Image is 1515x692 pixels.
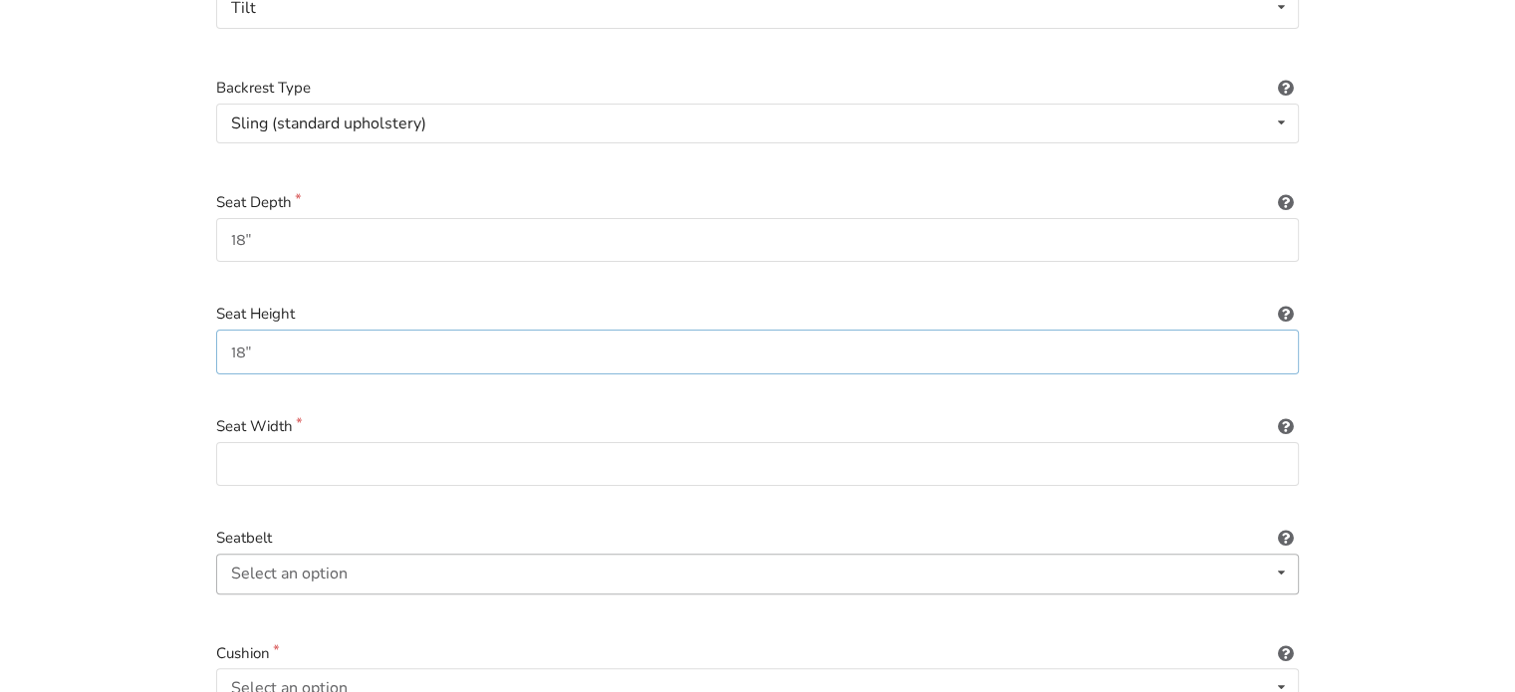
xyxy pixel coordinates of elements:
[231,566,348,581] div: Select an option
[216,77,1299,100] label: Backrest Type
[231,115,426,131] div: Sling (standard upholstery)
[216,191,1299,214] label: Seat Depth
[216,415,1299,438] label: Seat Width
[216,303,1299,326] label: Seat Height
[216,527,1299,550] label: Seatbelt
[216,642,1299,665] label: Cushion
